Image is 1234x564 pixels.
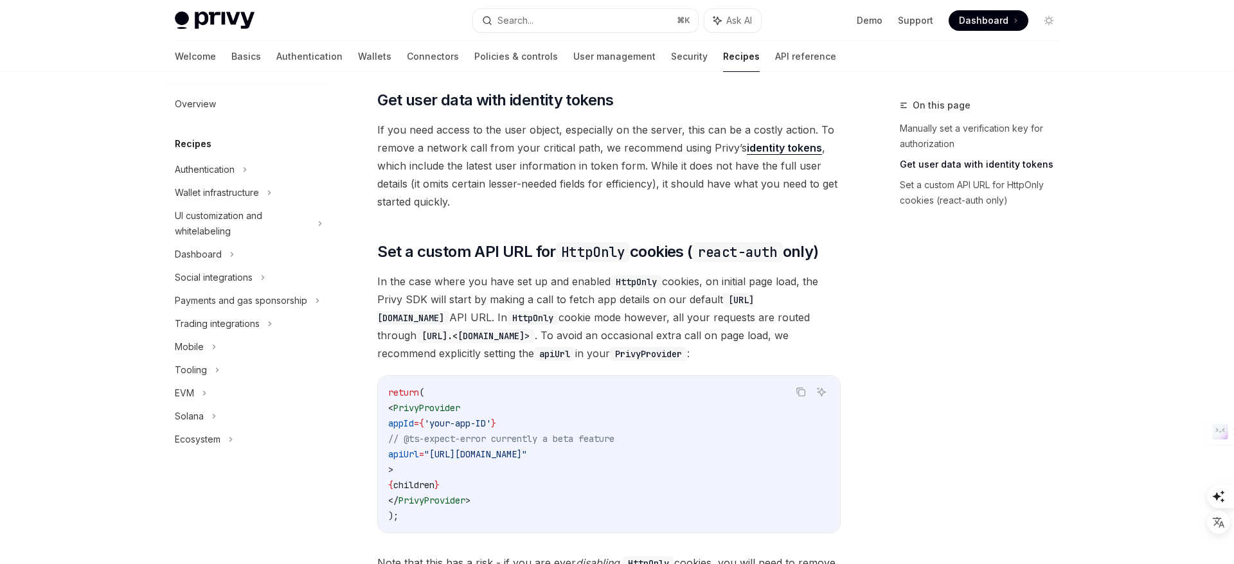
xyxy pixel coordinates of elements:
[611,275,662,289] code: HttpOnly
[407,41,459,72] a: Connectors
[175,432,220,447] div: Ecosystem
[416,329,535,343] code: [URL].<[DOMAIN_NAME]>
[573,41,656,72] a: User management
[610,347,687,361] code: PrivyProvider
[726,14,752,27] span: Ask AI
[434,479,440,491] span: }
[358,41,391,72] a: Wallets
[857,14,882,27] a: Demo
[792,383,809,400] button: Copy the contents from the code block
[474,41,558,72] a: Policies & controls
[424,448,527,460] span: "[URL][DOMAIN_NAME]"
[175,362,207,378] div: Tooling
[491,418,496,429] span: }
[704,9,761,32] button: Ask AI
[900,118,1069,154] a: Manually set a verification key for authorization
[388,495,398,506] span: </
[913,98,970,113] span: On this page
[723,41,760,72] a: Recipes
[497,13,533,28] div: Search...
[419,418,424,429] span: {
[393,479,434,491] span: children
[959,14,1008,27] span: Dashboard
[507,311,559,325] code: HttpOnly
[393,402,460,414] span: PrivyProvider
[775,41,836,72] a: API reference
[424,418,491,429] span: 'your-app-ID'
[175,316,260,331] div: Trading integrations
[175,96,216,112] div: Overview
[377,90,614,110] span: Get user data with identity tokens
[175,208,310,239] div: UI customization and whitelabeling
[175,409,204,424] div: Solana
[231,41,261,72] a: Basics
[165,93,329,116] a: Overview
[556,242,630,262] code: HttpOnly
[900,175,1069,211] a: Set a custom API URL for HttpOnly cookies (react-auth only)
[276,41,343,72] a: Authentication
[747,141,822,155] a: identity tokens
[813,383,830,400] button: Ask AI
[175,270,253,285] div: Social integrations
[377,121,841,211] span: If you need access to the user object, especially on the server, this can be a costly action. To ...
[388,402,393,414] span: <
[377,272,841,362] span: In the case where you have set up and enabled cookies, on initial page load, the Privy SDK will s...
[175,385,194,401] div: EVM
[473,9,698,32] button: Search...⌘K
[175,293,307,308] div: Payments and gas sponsorship
[175,339,204,355] div: Mobile
[534,347,575,361] code: apiUrl
[414,418,419,429] span: =
[175,185,259,200] div: Wallet infrastructure
[388,464,393,475] span: >
[175,162,235,177] div: Authentication
[388,418,414,429] span: appId
[949,10,1028,31] a: Dashboard
[377,242,818,262] span: Set a custom API URL for cookies ( only)
[465,495,470,506] span: >
[693,242,783,262] code: react-auth
[419,448,424,460] span: =
[388,433,614,445] span: // @ts-expect-error currently a beta feature
[900,154,1069,175] a: Get user data with identity tokens
[898,14,933,27] a: Support
[388,448,419,460] span: apiUrl
[398,495,465,506] span: PrivyProvider
[175,12,255,30] img: light logo
[677,15,690,26] span: ⌘ K
[671,41,708,72] a: Security
[388,479,393,491] span: {
[388,387,419,398] span: return
[175,41,216,72] a: Welcome
[388,510,398,522] span: );
[175,136,211,152] h5: Recipes
[1039,10,1059,31] button: Toggle dark mode
[175,247,222,262] div: Dashboard
[419,387,424,398] span: (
